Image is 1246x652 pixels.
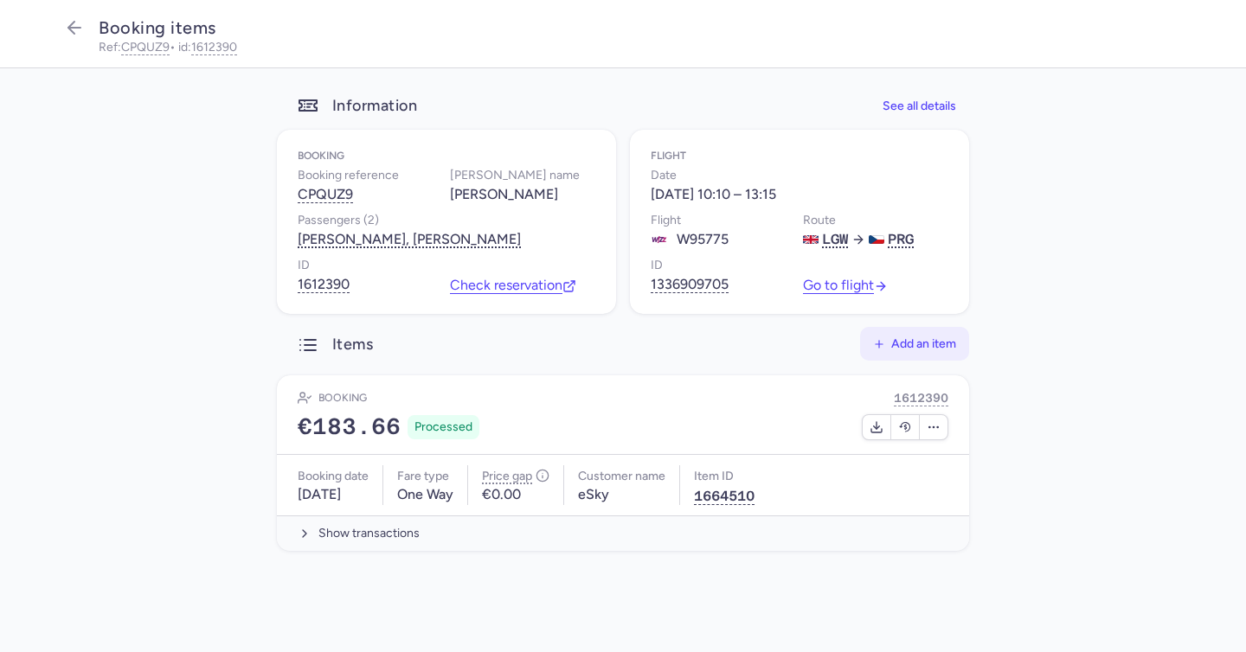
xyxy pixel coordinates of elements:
h5: Item ID [694,465,755,487]
button: 1664510 [694,487,755,505]
h5: Booking date [298,465,369,487]
h3: Information [332,96,417,116]
h4: Booking [298,150,595,163]
p: Ref: • id: [99,42,1185,54]
div: [DATE] 10:10 – 13:15 [651,186,776,203]
h4: Flight [651,150,948,163]
span: [DATE] [298,487,341,502]
h4: Booking [318,389,367,406]
span: ID [298,255,310,276]
span: PRG [888,231,914,248]
button: 1612390 [191,42,237,54]
h5: Customer name [578,465,665,487]
div: [PERSON_NAME], [PERSON_NAME] [298,231,521,248]
span: Passengers (2) [298,210,379,231]
span: Date [651,165,677,186]
span: Processed [414,419,472,436]
button: 1612390 [298,276,350,293]
h5: Price gap [482,465,549,487]
button: CPQUZ9 [298,186,353,203]
button: See all details [869,89,969,123]
button: CPQUZ9 [121,42,170,54]
span: Booking reference [298,165,399,186]
div: [PERSON_NAME] [450,186,558,203]
span: Flight [651,210,681,231]
span: €0.00 [482,487,521,502]
div: W95775 [651,231,729,248]
button: 1336909705 [651,276,729,293]
span: See all details [883,99,956,112]
span: €183.66 [298,414,401,440]
div: Booking1612390€183.66Processed [277,375,969,455]
span: [PERSON_NAME] name [450,165,580,186]
a: Go to flight [803,278,888,293]
h5: Fare type [397,465,453,487]
a: Check reservation [450,278,576,293]
span: eSky [578,487,609,502]
button: Add an item [860,327,969,361]
figure: W9 airline logo [651,231,668,248]
span: Route [803,210,836,231]
span: One Way [397,487,453,502]
button: 1612390 [894,389,948,407]
span: LGW [822,231,848,248]
span: Add an item [891,337,956,350]
span: Booking items [99,17,216,38]
span: ID [651,255,663,276]
button: Show transactions [277,515,969,551]
h3: Items [298,335,373,355]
